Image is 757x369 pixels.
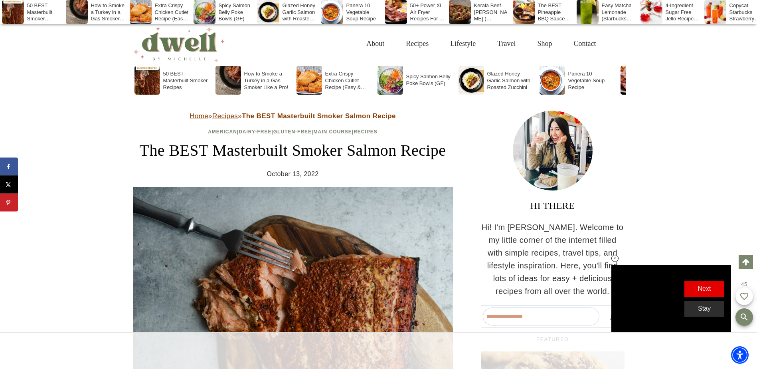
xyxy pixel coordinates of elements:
[563,31,607,57] a: Contact
[242,112,396,120] strong: The BEST Masterbuilt Smoker Salmon Recipe
[439,31,486,57] a: Lifestyle
[486,31,526,57] a: Travel
[190,112,208,120] a: Home
[239,129,271,135] a: Dairy-Free
[267,169,318,179] time: October 13, 2022
[233,333,524,369] iframe: Advertisement
[739,255,753,269] a: Scroll to top
[133,139,453,163] h1: The BEST Masterbuilt Smoker Salmon Recipe
[208,129,237,135] a: American
[698,285,711,292] span: next
[731,346,749,364] div: Accessibility Menu
[356,31,607,57] nav: Primary Navigation
[698,305,711,312] span: stay
[190,112,396,120] span: » »
[208,129,378,135] span: | | | |
[395,31,439,57] a: Recipes
[273,129,312,135] a: Gluten-Free
[354,129,378,135] a: Recipes
[133,25,225,62] img: DWELL by michelle
[481,198,625,213] h3: HI THERE
[486,80,620,192] iframe: Advertisement
[526,31,563,57] a: Shop
[481,221,625,298] p: Hi! I'm [PERSON_NAME]. Welcome to my little corner of the internet filled with simple recipes, tr...
[313,129,352,135] a: Main Course
[212,112,238,120] a: Recipes
[356,31,395,57] a: About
